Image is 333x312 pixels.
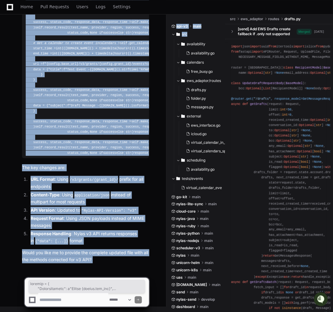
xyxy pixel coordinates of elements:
[299,123,314,127] span: Optional
[176,39,226,49] button: availability
[69,177,119,183] code: /v3/grants/{grant_id}/
[176,261,200,266] span: unicorn-helm
[230,17,236,21] span: src
[129,46,131,50] span: 2
[99,98,103,102] span: if
[184,86,222,94] button: drafts.py
[48,104,65,107] span: "subject"
[290,113,292,116] span: 0
[284,65,294,69] span: class
[184,94,222,103] button: folder.py
[99,130,103,134] span: if
[30,282,144,292] span: loremip = { "Dolorsitametc": a"Elitse {doeius.tem_inc}", "Utlabor-Etdo": magnaal_enim, "Admin-VEN...
[243,81,284,85] span: UpdateDraftRequestBody
[250,102,267,106] span: getDrafts
[21,46,100,52] div: Start new chat
[186,185,238,190] span: virtual_calendar_event_test.go
[311,71,326,74] span: Optional
[301,165,309,169] span: bool
[176,111,226,121] button: external
[297,28,312,34] span: Merged
[246,87,261,90] span: Optional
[6,6,18,18] img: PlayerZero
[204,231,213,236] span: main
[181,77,185,84] svg: Directory
[181,40,185,48] svg: Directory
[184,147,227,155] button: virtual_calendars_spanner.go
[312,154,320,158] span: None
[116,151,124,155] span: else
[250,45,262,48] span: import
[314,165,322,169] span: None
[99,151,103,155] span: if
[33,41,99,45] span: # Get a calendar to create event in
[126,130,131,134] span: str
[184,165,222,174] button: availability.go
[176,175,180,182] svg: Directory
[316,144,324,148] span: None
[40,5,69,9] span: Pull Requests
[126,151,131,155] span: str
[238,27,297,36] div: [send] Add EWS Drafts create fallback if .only not supported
[243,102,248,106] span: def
[200,217,208,221] span: main
[104,47,111,55] button: Start new chat
[295,65,322,69] span: RecipientModel
[35,93,43,97] span: self
[187,42,205,46] span: availability
[29,191,149,206] li: : Using instead of multipart for most requests
[176,31,180,38] svg: Directory
[116,31,124,34] span: else
[182,176,203,181] span: tests/events
[265,71,271,74] span: str
[29,230,149,244] li: : Nylas v3 API returns responses in format
[187,158,205,163] span: scheduling
[292,128,297,132] span: str
[67,104,156,107] span: f"Draft Message - "
[131,120,139,123] span: self
[241,17,264,21] span: ews_adaptor
[176,202,203,207] span: nylas-lite-sync
[73,193,111,198] code: application/json
[191,132,207,136] span: icloud.go
[277,139,292,143] span: Optional
[307,87,314,90] span: None
[314,160,322,163] span: None
[285,17,301,21] span: drafts.py
[286,81,303,85] span: BaseModel
[29,176,149,190] li: : Using prefix for all endpoints
[268,17,280,21] span: routes
[176,239,199,243] span: nylas-nodejs
[43,62,195,65] span: f" /v3/grants/ /events?calendar_id= "
[29,215,149,229] li: : Using JSON payloads instead of MIME messages
[52,51,58,55] span: int
[131,20,139,24] span: self
[176,224,196,229] span: nylas-ruby
[316,123,322,127] span: str
[204,239,213,243] span: main
[192,195,200,199] span: main
[280,107,286,111] span: int
[269,45,277,48] span: from
[191,140,256,145] span: virtual_calendar_in_memory_client.go
[294,45,305,48] span: import
[301,160,309,163] span: bool
[191,149,241,154] span: virtual_calendars_spanner.go
[176,209,196,214] span: cloud-core
[191,167,215,172] span: availability.go
[131,140,139,144] span: self
[277,71,284,74] span: None
[131,88,139,92] span: self
[184,121,227,130] button: ews_interface.go
[191,123,220,128] span: ews_interface.go
[90,151,97,155] span: None
[126,51,128,55] span: 3
[294,139,299,143] span: str
[284,154,299,158] span: Optional
[171,174,221,184] button: tests/events
[184,130,227,138] button: icloud.go
[284,165,299,169] span: Optional
[176,217,195,221] span: nylas-java
[176,58,226,67] button: calendars
[31,216,64,221] strong: Request Format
